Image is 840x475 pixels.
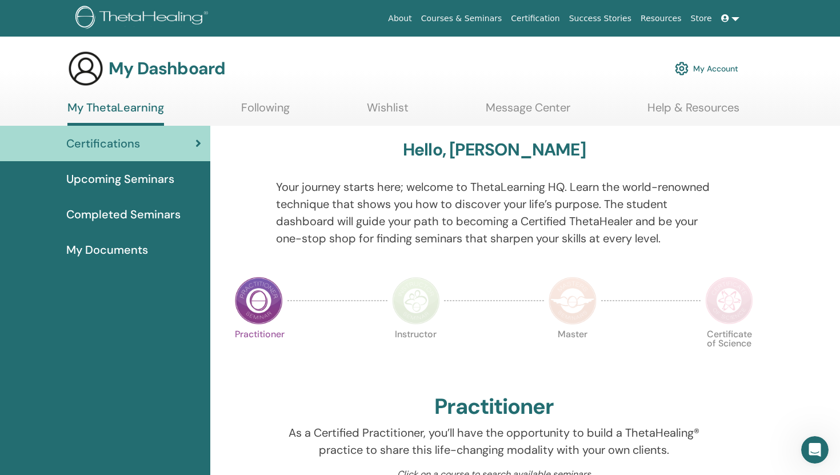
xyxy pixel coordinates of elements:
[66,206,181,223] span: Completed Seminars
[67,50,104,87] img: generic-user-icon.jpg
[392,330,440,378] p: Instructor
[66,135,140,152] span: Certifications
[241,101,290,123] a: Following
[67,101,164,126] a: My ThetaLearning
[235,277,283,325] img: Practitioner
[235,330,283,378] p: Practitioner
[66,170,174,187] span: Upcoming Seminars
[705,330,753,378] p: Certificate of Science
[276,424,713,458] p: As a Certified Practitioner, you’ll have the opportunity to build a ThetaHealing® practice to sha...
[705,277,753,325] img: Certificate of Science
[506,8,564,29] a: Certification
[549,277,597,325] img: Master
[801,436,829,464] iframe: Intercom live chat
[686,8,717,29] a: Store
[486,101,570,123] a: Message Center
[675,59,689,78] img: cog.svg
[109,58,225,79] h3: My Dashboard
[565,8,636,29] a: Success Stories
[549,330,597,378] p: Master
[367,101,409,123] a: Wishlist
[276,178,713,247] p: Your journey starts here; welcome to ThetaLearning HQ. Learn the world-renowned technique that sh...
[383,8,416,29] a: About
[636,8,686,29] a: Resources
[417,8,507,29] a: Courses & Seminars
[66,241,148,258] span: My Documents
[647,101,739,123] a: Help & Resources
[675,56,738,81] a: My Account
[403,139,586,160] h3: Hello, [PERSON_NAME]
[434,394,554,420] h2: Practitioner
[75,6,212,31] img: logo.png
[392,277,440,325] img: Instructor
